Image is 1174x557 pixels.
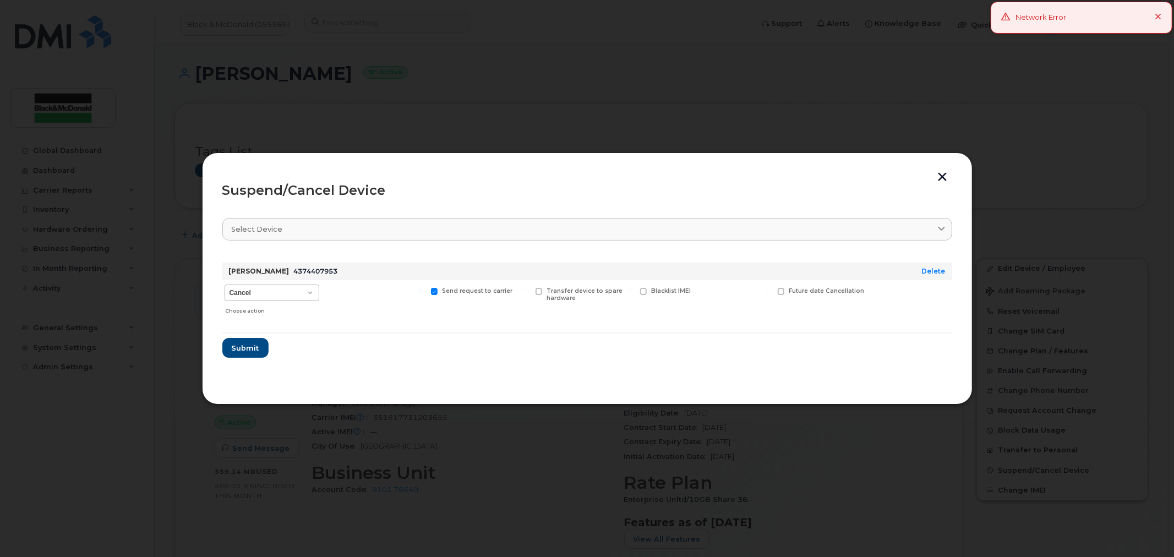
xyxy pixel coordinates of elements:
[789,287,864,294] span: Future date Cancellation
[442,287,512,294] span: Send request to carrier
[547,287,623,302] span: Transfer device to spare hardware
[225,302,319,315] div: Choose action
[651,287,691,294] span: Blacklist IMEI
[222,338,269,358] button: Submit
[229,267,290,275] strong: [PERSON_NAME]
[232,343,259,353] span: Submit
[418,288,423,293] input: Send request to carrier
[627,288,632,293] input: Blacklist IMEI
[1015,12,1066,23] div: Network Error
[522,288,528,293] input: Transfer device to spare hardware
[222,218,952,241] a: Select device
[922,267,946,275] a: Delete
[765,288,770,293] input: Future date Cancellation
[294,267,338,275] span: 4374407953
[232,224,283,234] span: Select device
[222,184,952,197] div: Suspend/Cancel Device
